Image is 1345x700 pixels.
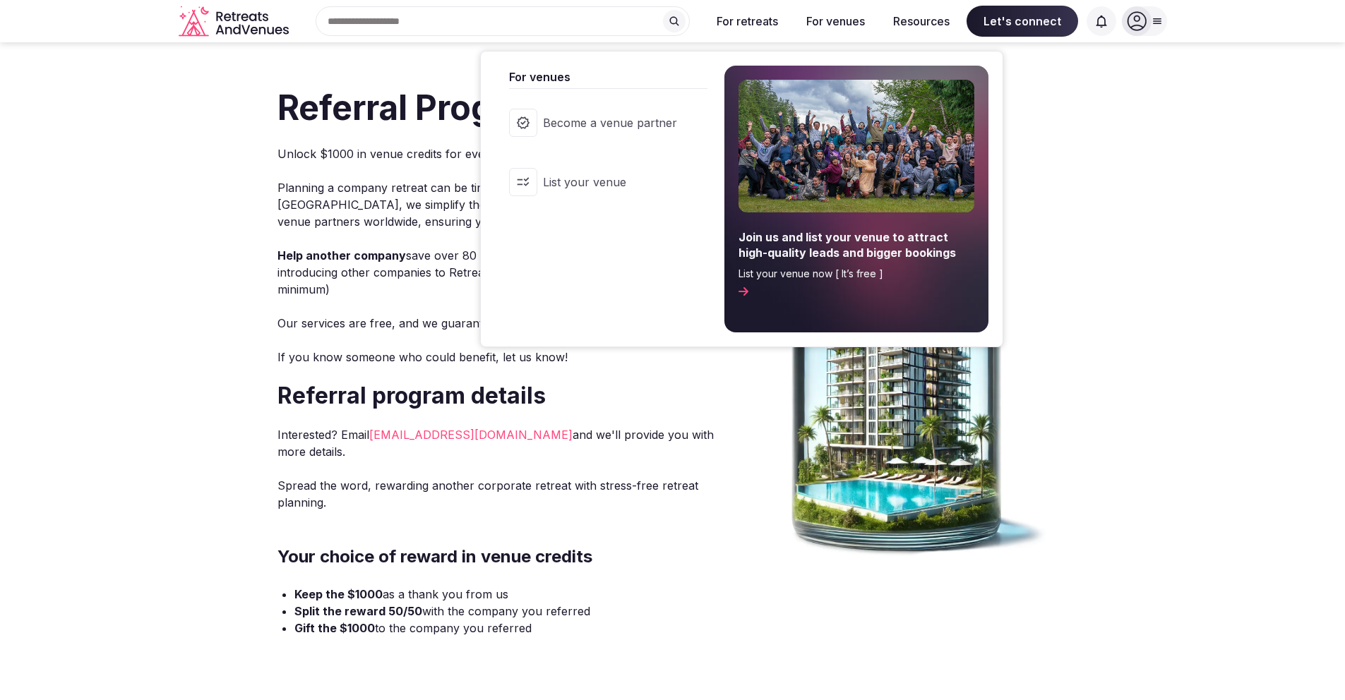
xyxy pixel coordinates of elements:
[294,621,375,635] strong: Gift the $1000
[277,426,727,460] p: Interested? Email and we'll provide you with more details.
[369,428,573,442] a: [EMAIL_ADDRESS][DOMAIN_NAME]
[967,6,1078,37] span: Let's connect
[543,174,677,190] span: List your venue
[705,6,789,37] button: For retreats
[179,6,292,37] svg: Retreats and Venues company logo
[277,477,727,511] p: Spread the word, rewarding another corporate retreat with stress-free retreat planning.
[495,95,707,151] a: Become a venue partner
[277,349,727,366] p: If you know someone who could benefit, let us know!
[882,6,961,37] button: Resources
[543,115,677,131] span: Become a venue partner
[777,145,1045,569] img: Referral program
[795,6,876,37] button: For venues
[294,603,727,620] li: with the company you referred
[277,382,727,409] h2: Referral program details
[277,87,1068,128] h1: Referral Program
[277,248,406,262] strong: Help another company
[277,145,727,162] p: Unlock $1000 in venue credits for every referral!
[739,80,974,212] img: For venues
[294,587,383,601] strong: Keep the $1000
[739,229,974,261] span: Join us and list your venue to attract high-quality leads and bigger bookings
[739,267,974,281] span: List your venue now [ It’s free ]
[294,586,727,603] li: as a thank you from us
[277,179,727,230] p: Planning a company retreat can be time-consuming and stressful. At [GEOGRAPHIC_DATA], we simplify...
[294,620,727,636] li: to the company you referred
[277,528,727,569] h3: Your choice of reward in venue credits
[277,247,727,298] p: save over 80 hours and up to 30% on venue costs by introducing other companies to RetreatsAndVenu...
[495,154,707,210] a: List your venue
[509,68,707,85] span: For venues
[179,6,292,37] a: Visit the homepage
[294,604,422,618] strong: Split the reward 50/50
[277,315,727,332] p: Our services are free, and we guarantee the best prices.
[724,66,988,332] a: Join us and list your venue to attract high-quality leads and bigger bookingsList your venue now ...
